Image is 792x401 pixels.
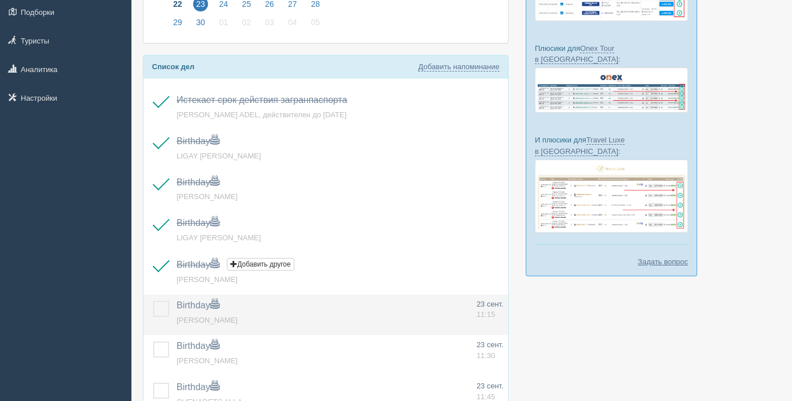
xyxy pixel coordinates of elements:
[477,351,495,360] span: 11:30
[477,340,503,361] a: 23 сент. 11:30
[308,15,323,30] span: 05
[177,110,346,119] a: [PERSON_NAME] ADEL, действителен до [DATE]
[227,258,294,271] button: Добавить другое
[418,62,499,72] a: Добавить напоминание
[285,15,300,30] span: 04
[216,15,231,30] span: 01
[282,16,303,34] a: 04
[177,341,219,351] a: Birthday
[177,260,219,269] a: Birthday
[477,340,503,349] span: 23 сент.
[477,300,503,308] span: 23 сент.
[177,275,238,284] a: [PERSON_NAME]
[535,134,688,156] p: И плюсики для :
[535,160,688,233] img: travel-luxe-%D0%BF%D0%BE%D0%B4%D0%B1%D0%BE%D1%80%D0%BA%D0%B0-%D1%81%D1%80%D0%BC-%D0%B4%D0%BB%D1%8...
[477,299,503,320] a: 23 сент. 11:15
[535,68,688,113] img: onex-tour-proposal-crm-for-travel-agency.png
[152,62,194,71] b: Список дел
[236,16,258,34] a: 02
[177,233,261,242] a: LIGAY [PERSON_NAME]
[477,310,495,319] span: 11:15
[239,15,254,30] span: 02
[638,256,688,267] a: Задать вопрос
[177,95,347,105] a: Истекает срок действия загранпаспорта
[177,192,238,201] a: [PERSON_NAME]
[167,16,189,34] a: 29
[177,382,219,392] a: Birthday
[170,15,185,30] span: 29
[305,16,323,34] a: 05
[193,15,208,30] span: 30
[213,16,234,34] a: 01
[177,316,238,324] a: [PERSON_NAME]
[177,218,219,228] a: Birthday
[177,177,219,187] a: Birthday
[535,136,625,156] a: Travel Luxe в [GEOGRAPHIC_DATA]
[477,382,503,390] span: 23 сент.
[477,392,495,401] span: 11:45
[535,43,688,65] p: Плюсики для :
[177,136,219,146] a: Birthday
[262,15,277,30] span: 03
[259,16,281,34] a: 03
[177,356,238,365] a: [PERSON_NAME]
[177,300,219,310] a: Birthday
[177,152,261,160] a: LIGAY [PERSON_NAME]
[190,16,211,34] a: 30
